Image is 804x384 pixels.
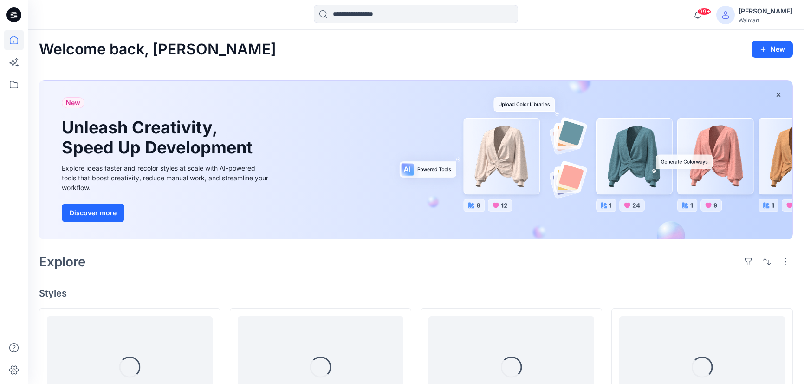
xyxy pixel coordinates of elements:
[39,254,86,269] h2: Explore
[39,41,276,58] h2: Welcome back, [PERSON_NAME]
[722,11,729,19] svg: avatar
[39,288,793,299] h4: Styles
[739,6,792,17] div: [PERSON_NAME]
[62,118,257,158] h1: Unleash Creativity, Speed Up Development
[62,163,271,192] div: Explore ideas faster and recolor styles at scale with AI-powered tools that boost creativity, red...
[739,17,792,24] div: Walmart
[752,41,793,58] button: New
[66,97,80,108] span: New
[697,8,711,15] span: 99+
[62,204,271,222] a: Discover more
[62,204,124,222] button: Discover more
